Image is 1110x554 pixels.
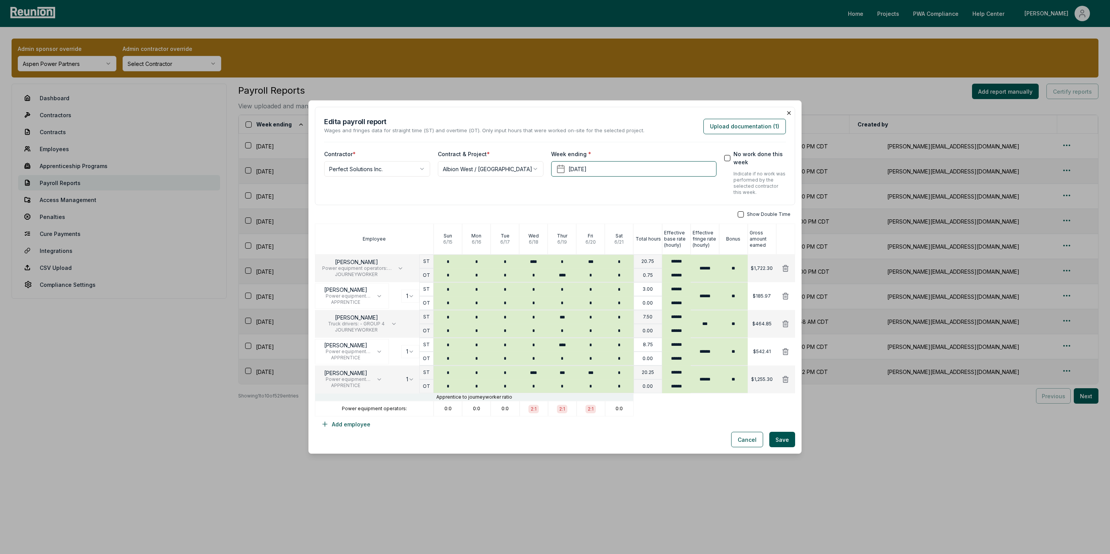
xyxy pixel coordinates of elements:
[423,383,430,389] p: OT
[423,355,430,362] p: OT
[733,150,786,166] label: No work done this week
[328,321,385,327] span: Truck drivers: - GROUP 4
[559,406,565,412] p: 2:1
[423,314,430,320] p: ST
[471,233,481,239] p: Mon
[642,286,653,292] p: 3.00
[753,349,771,355] p: $542.41
[531,406,536,412] p: 2:1
[614,239,624,245] p: 6 / 21
[321,349,370,355] span: Power equipment operators: - BUILDING/HEAVY AND HIGHWAY - GROUP 2
[769,432,795,447] button: Save
[324,150,356,158] label: Contractor
[642,300,653,306] p: 0.00
[557,239,567,245] p: 6 / 19
[321,293,370,299] span: Power equipment operators: - BUILDING/HEAVY AND HIGHWAY - GROUP 1
[529,239,538,245] p: 6 / 18
[321,259,391,265] p: [PERSON_NAME]
[733,171,786,195] p: Indicate if no work was performed by the selected contractor this week.
[324,127,644,135] p: Wages and fringes data for straight time (ST) and overtime (OT). Only input hours that were worke...
[443,239,452,245] p: 6 / 15
[747,211,790,217] span: Show Double Time
[444,406,452,412] p: 0:0
[321,355,370,361] span: APPRENTICE
[438,150,490,158] label: Contract & Project
[551,161,716,177] button: [DATE]
[731,432,763,447] button: Cancel
[642,369,654,376] p: 20.25
[643,272,653,278] p: 0.75
[321,382,370,389] span: APPRENTICE
[500,239,510,245] p: 6 / 17
[528,233,539,239] p: Wed
[436,394,512,400] p: Apprentice to journeyworker ratio
[501,233,510,239] p: Tue
[643,342,653,348] p: 8.75
[616,406,623,412] p: 0:0
[726,236,740,242] p: Bonus
[324,116,644,127] h2: Edit a payroll report
[588,406,594,412] p: 2:1
[423,342,430,348] p: ST
[641,258,654,264] p: 20.75
[423,258,430,264] p: ST
[751,376,773,382] p: $1,255.30
[557,233,567,239] p: Thur
[616,233,623,239] p: Sat
[315,416,377,432] button: Add employee
[423,272,430,278] p: OT
[321,299,370,305] span: APPRENTICE
[585,239,596,245] p: 6 / 20
[423,328,430,334] p: OT
[423,369,430,376] p: ST
[321,376,370,382] span: Power equipment operators: - BUILDING/HEAVY AND HIGHWAY - GROUP 2
[321,370,370,376] p: [PERSON_NAME]
[342,406,407,412] p: Power equipment operators:
[703,119,786,134] button: Upload documentation (1)
[636,236,661,242] p: Total hours
[321,271,391,278] span: JOURNEYWORKER
[321,265,391,271] span: Power equipment operators: - BUILDING/HEAVY AND HIGHWAY - GROUP 1
[321,287,370,293] p: [PERSON_NAME]
[328,315,385,321] p: [PERSON_NAME]
[752,321,772,327] p: $464.85
[588,233,593,239] p: Fri
[664,230,690,248] p: Effective base rate (hourly)
[642,355,653,362] p: 0.00
[444,233,452,239] p: Sun
[753,293,771,299] p: $185.97
[321,342,370,349] p: [PERSON_NAME]
[643,314,653,320] p: 7.50
[328,327,385,333] span: JOURNEYWORKER
[423,300,430,306] p: OT
[751,265,773,271] p: $1,722.30
[693,230,719,248] p: Effective fringe rate (hourly)
[501,406,509,412] p: 0:0
[750,230,776,248] p: Gross amount earned
[551,150,591,158] label: Week ending
[642,383,653,389] p: 0.00
[473,406,480,412] p: 0:0
[642,328,653,334] p: 0.00
[363,236,386,242] p: Employee
[423,286,430,292] p: ST
[472,239,481,245] p: 6 / 16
